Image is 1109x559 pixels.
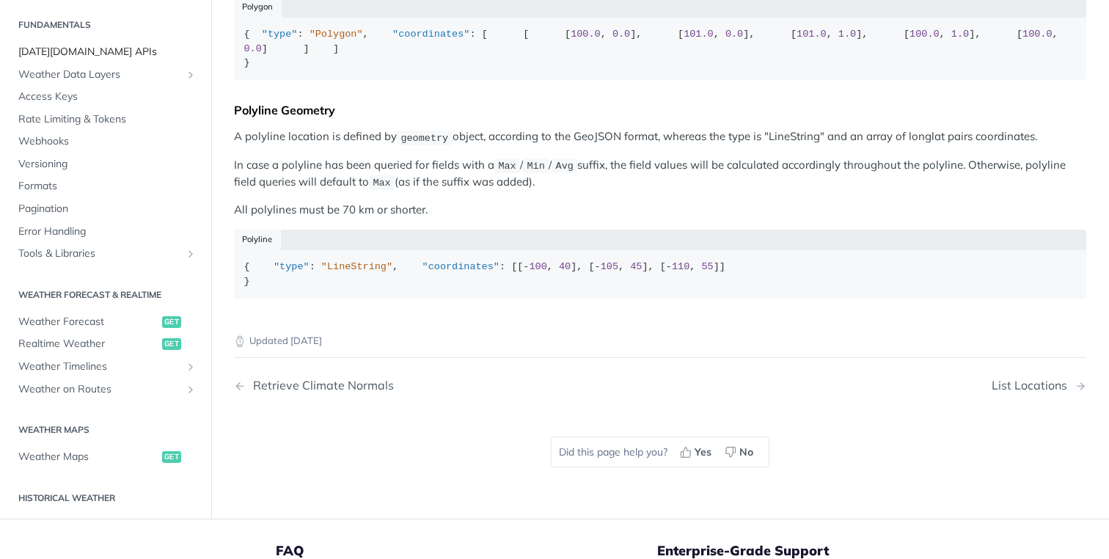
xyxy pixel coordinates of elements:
span: 0.0 [612,29,630,40]
div: { : , : [[ , ], [ , ], [ , ]] } [244,260,1077,288]
button: Show subpages for Weather Data Layers [185,69,197,81]
p: In case a polyline has been queried for fields with a / / suffix, the field values will be calcul... [234,157,1086,191]
span: Yes [695,445,711,460]
span: Weather Timelines [18,359,181,374]
span: [DATE][DOMAIN_NAME] APIs [18,45,197,59]
a: Weather Data LayersShow subpages for Weather Data Layers [11,64,200,86]
span: 100.0 [571,29,601,40]
a: Webhooks [11,131,200,153]
span: Pagination [18,202,197,217]
span: 100.0 [909,29,940,40]
h2: Weather Maps [11,424,200,437]
h2: Fundamentals [11,18,200,32]
p: All polylines must be 70 km or shorter. [234,202,1086,219]
a: Realtime Weatherget [11,334,200,356]
span: Max [373,178,390,189]
span: get [162,316,181,328]
span: 100.0 [1022,29,1053,40]
span: Webhooks [18,135,197,150]
div: Did this page help you? [551,436,769,467]
div: Retrieve Climate Normals [246,379,394,392]
a: Access Keys [11,87,200,109]
span: "coordinates" [422,261,499,272]
a: Weather Mapsget [11,447,200,469]
a: Pagination [11,199,200,221]
a: Next Page: List Locations [992,379,1086,392]
span: "coordinates" [392,29,469,40]
span: Weather Maps [18,450,158,465]
span: 105 [601,261,618,272]
span: Avg [556,161,574,172]
span: Min [527,161,544,172]
span: 40 [559,261,571,272]
button: Show subpages for Tools & Libraries [185,249,197,260]
span: "type" [262,29,298,40]
span: Access Keys [18,90,197,105]
span: 101.0 [797,29,827,40]
span: No [739,445,753,460]
span: Weather Recent History [18,518,158,533]
button: Yes [675,441,720,463]
span: Realtime Weather [18,337,158,352]
nav: Pagination Controls [234,364,1086,407]
div: List Locations [992,379,1075,392]
button: No [720,441,761,463]
a: Weather Recent Historyget [11,514,200,536]
span: get [162,452,181,464]
a: Versioning [11,153,200,175]
p: A polyline location is defined by object, according to the GeoJSON format, whereas the type is "L... [234,128,1086,145]
a: Weather Forecastget [11,311,200,333]
span: 100 [529,261,546,272]
span: "Polygon" [310,29,363,40]
span: Error Handling [18,224,197,239]
span: - [523,261,529,272]
span: 55 [702,261,714,272]
button: Show subpages for Weather Timelines [185,361,197,373]
h2: Weather Forecast & realtime [11,288,200,302]
span: Weather Data Layers [18,67,181,82]
span: 45 [630,261,642,272]
a: [DATE][DOMAIN_NAME] APIs [11,41,200,63]
span: Max [498,161,516,172]
h2: Historical Weather [11,492,200,505]
a: Previous Page: Retrieve Climate Normals [234,379,599,392]
span: 1.0 [838,29,856,40]
a: Tools & LibrariesShow subpages for Tools & Libraries [11,244,200,266]
div: { : , : [ [ [ , ], [ , ], [ , ], [ , ], [ , ] ] ] } [244,27,1077,70]
span: Versioning [18,157,197,172]
span: Weather on Routes [18,382,181,397]
span: 110 [672,261,689,272]
a: Weather on RoutesShow subpages for Weather on Routes [11,379,200,401]
span: Rate Limiting & Tokens [18,112,197,127]
span: Weather Forecast [18,315,158,329]
a: Formats [11,176,200,198]
span: "type" [274,261,310,272]
a: Rate Limiting & Tokens [11,109,200,131]
div: Polyline Geometry [234,103,1086,117]
span: 0.0 [244,43,262,54]
span: 101.0 [684,29,714,40]
a: Error Handling [11,221,200,243]
span: Formats [18,180,197,194]
span: "LineString" [321,261,392,272]
span: Tools & Libraries [18,247,181,262]
span: 1.0 [951,29,969,40]
p: Updated [DATE] [234,334,1086,348]
span: - [666,261,672,272]
span: geometry [400,132,448,143]
span: - [595,261,601,272]
button: Show subpages for Weather on Routes [185,384,197,395]
span: get [162,339,181,351]
span: 0.0 [725,29,743,40]
a: Weather TimelinesShow subpages for Weather Timelines [11,356,200,378]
